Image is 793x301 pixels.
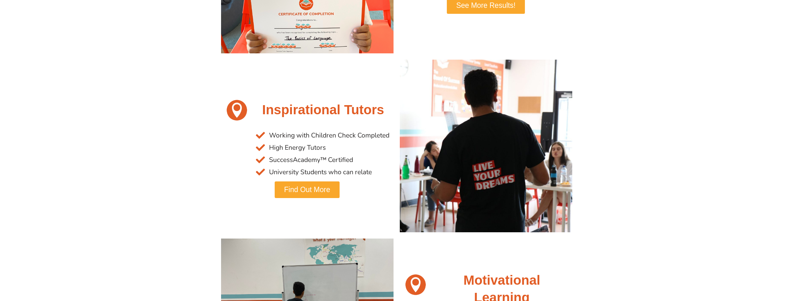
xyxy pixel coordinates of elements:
span: University Students who can relate [267,166,372,178]
h2: Inspirational Tutors [256,101,390,119]
span: Working with Children Check Completed [267,129,389,142]
span: SuccessAcademy™ Certified [267,154,353,166]
span: See More Results! [456,2,515,9]
img: Success Tutoring Tutors [400,60,572,232]
iframe: Chat Widget [685,230,793,301]
span: Find Out More [284,186,330,193]
span: High Energy Tutors [267,142,326,154]
a: Find Out More [275,181,340,198]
